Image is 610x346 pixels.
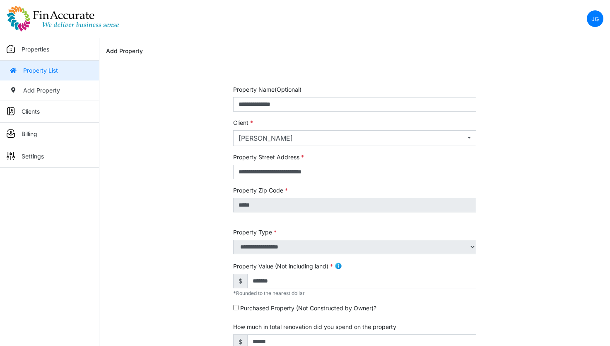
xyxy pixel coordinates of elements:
[233,85,301,94] label: Property Name(Optional)
[233,153,304,161] label: Property Street Address
[233,322,396,331] label: How much in total renovation did you spend on the property
[22,152,44,161] p: Settings
[233,118,253,127] label: Client
[233,262,333,270] label: Property Value (Not including land)
[233,274,248,288] span: $
[239,133,465,143] div: [PERSON_NAME]
[7,5,119,32] img: spp logo
[335,262,342,270] img: info.png
[7,152,15,160] img: sidemenu_settings.png
[233,130,476,146] button: Kayla Nault
[240,304,376,312] label: Purchased Property (Not Constructed by Owner)?
[7,107,15,115] img: sidemenu_client.png
[233,186,288,195] label: Property Zip Code
[22,107,40,116] p: Clients
[7,129,15,138] img: sidemenu_billing.png
[7,45,15,53] img: sidemenu_properties.png
[587,10,603,27] a: JG
[233,228,277,236] label: Property Type
[22,129,37,138] p: Billing
[233,290,305,296] span: Rounded to the nearest dollar
[591,15,599,23] p: JG
[22,45,49,54] p: Properties
[106,48,143,55] h6: Add Property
